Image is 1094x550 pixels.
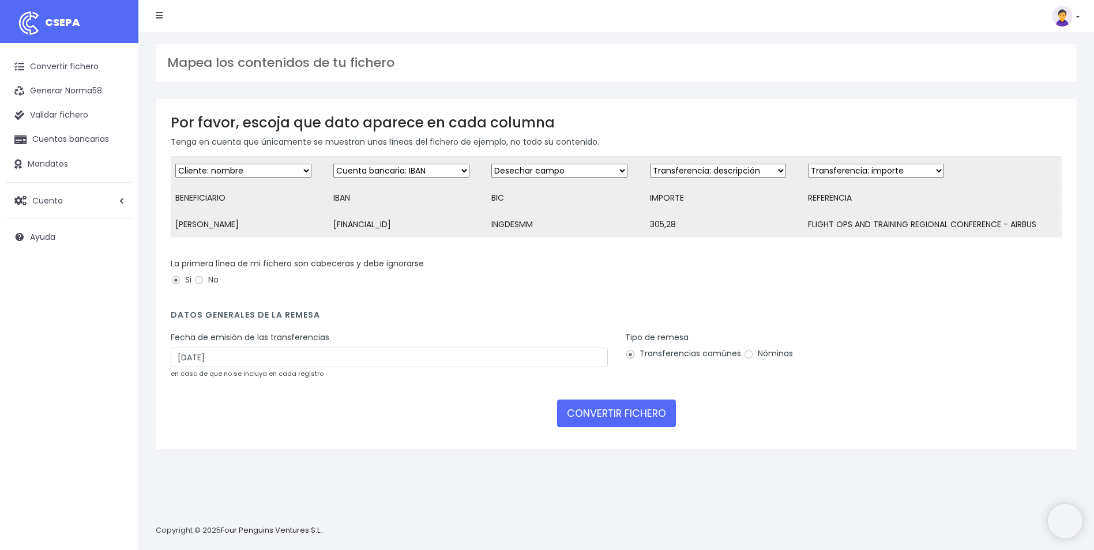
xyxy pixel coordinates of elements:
label: Fecha de emisión de las transferencias [171,331,329,344]
label: Si [171,274,191,286]
td: 305,28 [645,212,803,238]
td: BIC [487,185,645,212]
small: en caso de que no se incluya en cada registro [171,369,324,378]
td: BENEFICIARIO [171,185,329,212]
span: Ayuda [30,231,55,243]
span: Cuenta [32,194,63,206]
h3: Mapea los contenidos de tu fichero [167,55,1065,70]
label: Transferencias comúnes [625,348,741,360]
h4: Datos generales de la remesa [171,310,1062,326]
p: Tenga en cuenta que únicamente se muestran unas líneas del fichero de ejemplo, no todo su contenido. [171,135,1062,148]
td: [FINANCIAL_ID] [329,212,487,238]
a: Mandatos [6,152,133,176]
td: IMPORTE [645,185,803,212]
td: IBAN [329,185,487,212]
a: Four Penguins Ventures S.L. [221,525,322,536]
span: CSEPA [45,15,80,29]
td: FLIGHT OPS AND TRAINING REGIONAL CONFERENCE - AIRBUS [803,212,1062,238]
label: Tipo de remesa [625,331,689,344]
td: REFERENCIA [803,185,1062,212]
p: Copyright © 2025 . [156,525,324,537]
label: No [194,274,219,286]
label: La primera línea de mi fichero son cabeceras y debe ignorarse [171,258,424,270]
h3: Por favor, escoja que dato aparece en cada columna [171,114,1062,131]
label: Nóminas [743,348,793,360]
img: logo [14,9,43,37]
a: Convertir fichero [6,55,133,79]
td: [PERSON_NAME] [171,212,329,238]
img: profile [1052,6,1073,27]
a: Ayuda [6,225,133,249]
a: Cuentas bancarias [6,127,133,152]
a: Generar Norma58 [6,79,133,103]
a: Validar fichero [6,103,133,127]
td: INGDESMM [487,212,645,238]
a: Cuenta [6,189,133,213]
button: CONVERTIR FICHERO [557,400,676,427]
